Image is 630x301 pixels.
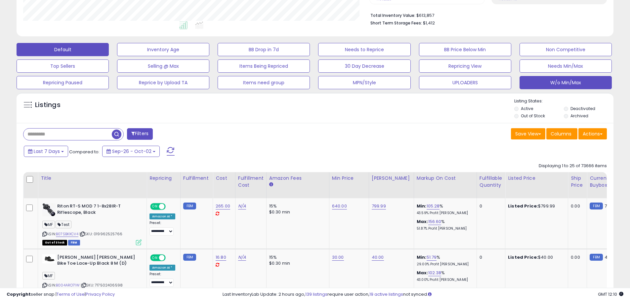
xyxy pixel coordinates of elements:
b: Listed Price: [508,254,538,260]
div: 0 [480,203,500,209]
div: Displaying 1 to 25 of 73666 items [539,163,607,169]
small: FBM [590,203,603,209]
a: 139 listings [305,291,327,297]
a: N/A [238,203,246,209]
div: Ship Price [571,175,584,189]
div: $799.99 [508,203,563,209]
label: Out of Stock [521,113,545,119]
div: $0.30 min [269,260,324,266]
div: Amazon AI * [149,265,175,271]
button: Non Competitive [520,43,612,56]
div: Fulfillable Quantity [480,175,502,189]
p: Listing States: [514,98,613,104]
span: 799.99 [605,203,619,209]
button: Save View [511,128,545,139]
a: 51.79 [427,254,437,261]
button: Actions [578,128,607,139]
div: % [417,203,472,215]
div: Amazon Fees [269,175,326,182]
div: seller snap | | [7,291,115,298]
a: 156.60 [428,218,441,225]
span: Last 7 Days [34,148,60,155]
div: % [417,254,472,267]
span: MF [42,272,55,280]
a: Terms of Use [57,291,85,297]
small: Amazon Fees. [269,182,273,188]
span: OFF [165,255,175,260]
button: Reprice by Upload TA [117,76,209,89]
b: Riton RT-S MOD 7 1-8x28IR-T Riflescope, Black [57,203,138,217]
div: Cost [216,175,232,182]
label: Active [521,106,533,111]
span: OFF [165,204,175,209]
div: Fulfillment Cost [238,175,264,189]
button: Top Sellers [17,59,109,73]
label: Deactivated [570,106,595,111]
button: UPLOADERS [419,76,511,89]
a: B07SBKXCV4 [56,231,78,237]
div: Listed Price [508,175,565,182]
button: W/o Min/Max [520,76,612,89]
button: Repricing Paused [17,76,109,89]
b: Short Term Storage Fees: [370,20,422,26]
small: FBM [183,254,196,261]
div: Last InventoryLab Update: 2 hours ago, require user action, not synced. [223,291,623,298]
button: Items need group [218,76,310,89]
button: 30 Day Decrease [318,59,410,73]
span: MF [42,221,55,228]
div: Current Buybox Price [590,175,624,189]
button: Default [17,43,109,56]
span: | SKU: 019962525766 [79,231,122,237]
div: Title [41,175,144,182]
a: N/A [238,254,246,261]
div: 15% [269,203,324,209]
span: ON [151,204,159,209]
div: 0.00 [571,203,582,209]
span: Columns [551,131,571,137]
div: Markup on Cost [417,175,474,182]
th: The percentage added to the cost of goods (COGS) that forms the calculator for Min & Max prices. [414,172,477,198]
span: FBM [68,240,80,245]
b: Min: [417,203,427,209]
div: 0 [480,254,500,260]
div: $40.00 [508,254,563,260]
a: 40.00 [372,254,384,261]
span: Compared to: [69,149,100,155]
span: ON [151,255,159,260]
button: Last 7 Days [24,146,68,157]
label: Archived [570,113,588,119]
li: $613,857 [370,11,602,19]
button: Repricing View [419,59,511,73]
a: 102.38 [428,270,441,276]
button: Items Being Repriced [218,59,310,73]
p: 43.59% Profit [PERSON_NAME] [417,211,472,215]
button: Sep-26 - Oct-02 [102,146,160,157]
div: Min Price [332,175,366,182]
small: FBM [183,203,196,209]
button: Needs to Reprice [318,43,410,56]
a: 640.00 [332,203,347,209]
button: Filters [127,128,153,140]
b: Max: [417,218,428,225]
p: 29.00% Profit [PERSON_NAME] [417,262,472,267]
a: 799.99 [372,203,386,209]
b: Max: [417,270,428,276]
h5: Listings [35,100,61,110]
div: $0.30 min [269,209,324,215]
p: 51.87% Profit [PERSON_NAME] [417,226,472,231]
button: BB Drop in 7d [218,43,310,56]
div: 0.00 [571,254,582,260]
a: Privacy Policy [86,291,115,297]
div: Amazon AI * [149,213,175,219]
button: MPN/Style [318,76,410,89]
b: Total Inventory Value: [370,13,415,18]
small: FBM [590,254,603,261]
b: Listed Price: [508,203,538,209]
button: Columns [546,128,577,139]
button: Selling @ Max [117,59,209,73]
div: % [417,270,472,282]
b: Min: [417,254,427,260]
img: 418hPfOYIiL._SL40_.jpg [42,203,56,216]
div: Preset: [149,221,175,236]
div: Repricing [149,175,178,182]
